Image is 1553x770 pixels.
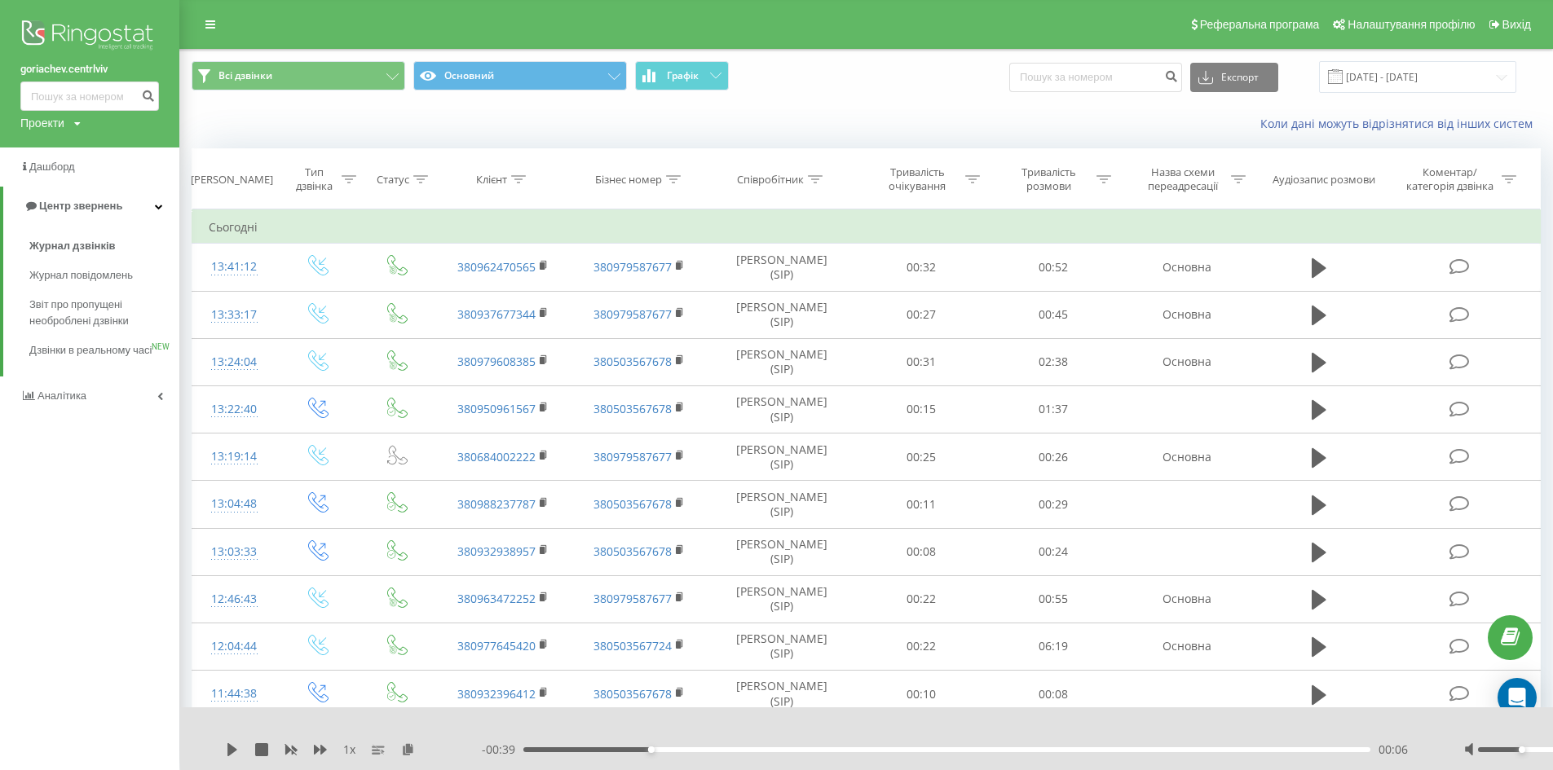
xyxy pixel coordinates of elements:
button: Графік [635,61,729,90]
td: 00:08 [987,671,1118,718]
img: Ringostat logo [20,16,159,57]
td: [PERSON_NAME] (SIP) [708,528,855,575]
td: [PERSON_NAME] (SIP) [708,481,855,528]
a: goriachev.centrlviv [20,61,159,77]
span: Центр звернень [39,200,122,212]
div: 11:44:38 [209,678,260,710]
div: Accessibility label [647,746,654,753]
a: 380684002222 [457,449,536,464]
div: 13:22:40 [209,394,260,425]
div: Клієнт [476,173,507,187]
td: 00:15 [855,385,986,433]
span: - 00:39 [482,741,523,758]
span: Реферальна програма [1200,18,1320,31]
span: Дашборд [29,161,75,173]
td: 00:31 [855,338,986,385]
div: Назва схеми переадресації [1140,165,1227,193]
a: 380503567678 [593,354,672,369]
td: Основна [1118,244,1255,291]
span: Журнал дзвінків [29,238,116,254]
a: 380503567724 [593,638,672,653]
a: 380503567678 [593,401,672,416]
td: 00:10 [855,671,986,718]
a: 380979587677 [593,591,672,606]
td: Сьогодні [192,211,1541,244]
span: Журнал повідомлень [29,267,133,284]
a: Журнал повідомлень [29,261,179,290]
a: Центр звернень [3,187,179,226]
td: 02:38 [987,338,1118,385]
div: Open Intercom Messenger [1498,678,1537,717]
td: [PERSON_NAME] (SIP) [708,291,855,338]
button: Всі дзвінки [192,61,405,90]
a: 380977645420 [457,638,536,653]
a: 380503567678 [593,543,672,559]
td: 00:11 [855,481,986,528]
td: [PERSON_NAME] (SIP) [708,338,855,385]
td: 00:25 [855,433,986,481]
div: Тип дзвінка [291,165,338,193]
span: Звіт про пропущені необроблені дзвінки [29,297,171,329]
input: Пошук за номером [1009,63,1182,92]
span: Дзвінки в реальному часі [29,342,152,359]
a: 380979587677 [593,259,672,275]
a: 380963472252 [457,591,536,606]
a: 380979587677 [593,306,672,322]
div: Статус [377,173,409,187]
div: [PERSON_NAME] [191,173,273,187]
a: 380979587677 [593,449,672,464]
a: 380962470565 [457,259,536,275]
td: 00:08 [855,528,986,575]
td: [PERSON_NAME] (SIP) [708,433,855,481]
td: [PERSON_NAME] (SIP) [708,575,855,623]
span: Вихід [1502,18,1531,31]
span: Всі дзвінки [218,69,272,82]
div: 12:46:43 [209,583,260,615]
a: 380932938957 [457,543,536,559]
div: 13:19:14 [209,441,260,473]
td: Основна [1118,623,1255,670]
div: Аудіозапис розмови [1273,173,1375,187]
span: Графік [667,70,699,81]
a: 380503567678 [593,496,672,512]
td: Основна [1118,575,1255,623]
span: Аналiтика [38,389,86,402]
td: Основна [1118,338,1255,385]
div: 13:41:12 [209,251,260,283]
div: Проекти [20,115,64,131]
td: 06:19 [987,623,1118,670]
div: Accessibility label [1519,746,1525,753]
td: 01:37 [987,385,1118,433]
td: 00:52 [987,244,1118,291]
td: Основна [1118,433,1255,481]
a: 380950961567 [457,401,536,416]
span: 00:06 [1379,741,1408,758]
a: 380937677344 [457,306,536,322]
a: 380988237787 [457,496,536,512]
div: 13:24:04 [209,346,260,378]
div: 13:03:33 [209,536,260,568]
div: Бізнес номер [595,173,662,187]
td: 00:32 [855,244,986,291]
div: Тривалість очікування [874,165,961,193]
div: Коментар/категорія дзвінка [1402,165,1498,193]
a: Дзвінки в реальному часіNEW [29,336,179,365]
td: Основна [1118,291,1255,338]
span: 1 x [343,741,355,758]
td: 00:27 [855,291,986,338]
td: [PERSON_NAME] (SIP) [708,671,855,718]
div: 13:04:48 [209,488,260,520]
a: Звіт про пропущені необроблені дзвінки [29,290,179,336]
button: Експорт [1190,63,1278,92]
td: 00:22 [855,623,986,670]
div: Тривалість розмови [1005,165,1092,193]
td: 00:24 [987,528,1118,575]
input: Пошук за номером [20,81,159,111]
td: 00:29 [987,481,1118,528]
div: 13:33:17 [209,299,260,331]
a: Журнал дзвінків [29,231,179,261]
a: 380979608385 [457,354,536,369]
span: Налаштування профілю [1348,18,1475,31]
td: [PERSON_NAME] (SIP) [708,623,855,670]
button: Основний [413,61,627,90]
